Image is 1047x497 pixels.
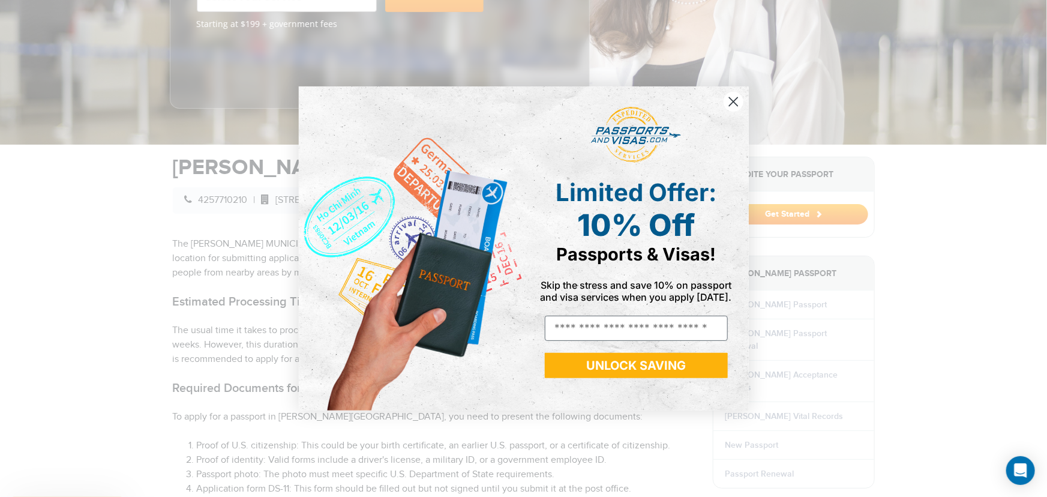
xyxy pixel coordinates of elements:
[556,244,716,265] span: Passports & Visas!
[545,353,728,378] button: UNLOCK SAVING
[591,107,681,163] img: passports and visas
[1006,456,1035,485] div: Open Intercom Messenger
[556,178,716,207] span: Limited Offer:
[299,86,524,411] img: de9cda0d-0715-46ca-9a25-073762a91ba7.png
[723,91,744,112] button: Close dialog
[577,207,695,243] span: 10% Off
[541,279,732,303] span: Skip the stress and save 10% on passport and visa services when you apply [DATE].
